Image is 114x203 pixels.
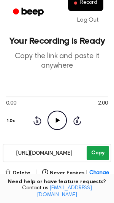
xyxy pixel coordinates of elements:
[6,36,108,46] h1: Your Recording is Ready
[70,11,106,29] a: Log Out
[37,186,92,198] a: [EMAIL_ADDRESS][DOMAIN_NAME]
[86,169,88,177] span: |
[42,169,109,177] button: Never Expires|Change
[6,52,108,71] p: Copy the link and paste it anywhere
[98,100,108,108] span: 2:00
[89,169,109,177] span: Change
[5,169,30,177] button: Delete
[5,185,109,198] span: Contact us
[6,114,17,127] button: 1.0x
[35,168,38,178] span: |
[8,5,51,20] a: Beep
[6,100,16,108] span: 0:00
[87,146,109,160] button: Copy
